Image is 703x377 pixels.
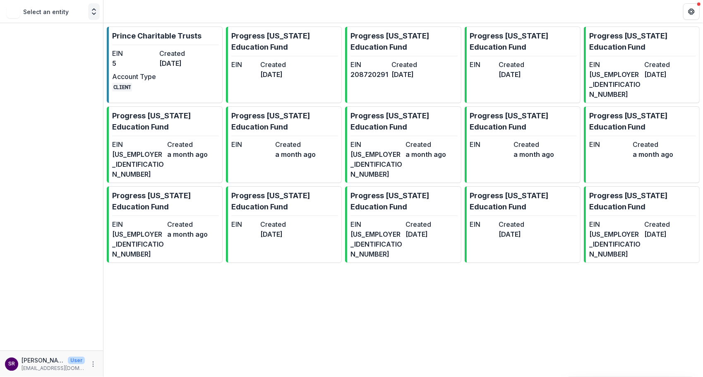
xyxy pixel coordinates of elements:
dd: [DATE] [644,70,696,79]
dt: EIN [470,60,496,70]
dd: [US_EMPLOYER_IDENTIFICATION_NUMBER] [112,229,164,259]
p: Select an entity [23,7,69,16]
dt: Created [159,48,203,58]
p: Progress [US_STATE] Education Fund [350,30,457,53]
dd: 208720291 [350,70,388,79]
dt: Created [644,219,696,229]
dd: [US_EMPLOYER_IDENTIFICATION_NUMBER] [350,149,402,179]
p: Progress [US_STATE] Education Fund [112,190,219,212]
dd: [US_EMPLOYER_IDENTIFICATION_NUMBER] [589,70,641,99]
a: Progress [US_STATE] Education FundEIN208720291Created[DATE] [345,26,461,103]
dt: EIN [112,139,164,149]
dd: [DATE] [391,70,429,79]
dt: EIN [112,219,164,229]
dt: Created [167,219,219,229]
dt: Created [633,139,674,149]
dd: [US_EMPLOYER_IDENTIFICATION_NUMBER] [589,229,641,259]
dd: [DATE] [260,229,286,239]
div: Sharon Robison [8,361,15,367]
p: Progress [US_STATE] Education Fund [589,190,696,212]
a: Progress [US_STATE] Education FundEINCreated[DATE] [465,26,581,103]
a: Progress [US_STATE] Education FundEINCreated[DATE] [226,186,342,263]
p: User [68,357,85,364]
dt: EIN [350,139,402,149]
dt: EIN [350,219,402,229]
dd: [DATE] [405,229,457,239]
p: Progress [US_STATE] Education Fund [231,30,338,53]
p: [EMAIL_ADDRESS][DOMAIN_NAME] [22,365,85,372]
dt: Created [260,219,286,229]
img: Select an entity [7,5,20,18]
dt: Created [391,60,429,70]
dt: EIN [470,219,496,229]
a: Progress [US_STATE] Education FundEIN[US_EMPLOYER_IDENTIFICATION_NUMBER]Created[DATE] [584,186,700,263]
a: Progress [US_STATE] Education FundEIN[US_EMPLOYER_IDENTIFICATION_NUMBER]Createda month ago [107,106,223,183]
dt: Created [405,219,457,229]
a: Progress [US_STATE] Education FundEIN[US_EMPLOYER_IDENTIFICATION_NUMBER]Createda month ago [107,186,223,263]
p: Progress [US_STATE] Education Fund [470,110,577,132]
dt: EIN [112,48,156,58]
p: Progress [US_STATE] Education Fund [589,110,696,132]
dt: EIN [350,60,388,70]
dd: a month ago [275,149,316,159]
dd: a month ago [405,149,457,159]
dd: [DATE] [159,58,203,68]
dd: a month ago [514,149,554,159]
dt: Created [167,139,219,149]
dt: EIN [231,219,257,229]
dd: 5 [112,58,156,68]
dd: [DATE] [644,229,696,239]
p: Progress [US_STATE] Education Fund [350,110,457,132]
dt: EIN [231,139,272,149]
a: Progress [US_STATE] Education FundEIN[US_EMPLOYER_IDENTIFICATION_NUMBER]Createda month ago [345,106,461,183]
dt: EIN [589,60,641,70]
dd: a month ago [167,229,219,239]
a: Progress [US_STATE] Education FundEINCreateda month ago [584,106,700,183]
dt: EIN [231,60,257,70]
dt: Created [275,139,316,149]
p: Progress [US_STATE] Education Fund [231,190,338,212]
dt: EIN [589,219,641,229]
p: Progress [US_STATE] Education Fund [350,190,457,212]
p: Progress [US_STATE] Education Fund [470,30,577,53]
dt: EIN [470,139,511,149]
a: Progress [US_STATE] Education FundEINCreated[DATE] [465,186,581,263]
dd: [DATE] [260,70,286,79]
a: Progress [US_STATE] Education FundEINCreateda month ago [226,106,342,183]
p: [PERSON_NAME] [22,356,65,365]
p: Progress [US_STATE] Education Fund [231,110,338,132]
p: Progress [US_STATE] Education Fund [470,190,577,212]
a: Progress [US_STATE] Education FundEIN[US_EMPLOYER_IDENTIFICATION_NUMBER]Created[DATE] [584,26,700,103]
a: Prince Charitable TrustsEIN5Created[DATE]Account TypeCLIENT [107,26,223,103]
p: Progress [US_STATE] Education Fund [589,30,696,53]
a: Progress [US_STATE] Education FundEINCreated[DATE] [226,26,342,103]
dd: [US_EMPLOYER_IDENTIFICATION_NUMBER] [112,149,164,179]
button: Open entity switcher [88,3,100,20]
a: Progress [US_STATE] Education FundEINCreateda month ago [465,106,581,183]
dd: a month ago [633,149,674,159]
button: Get Help [683,3,700,20]
dd: [US_EMPLOYER_IDENTIFICATION_NUMBER] [350,229,402,259]
p: Progress [US_STATE] Education Fund [112,110,219,132]
dd: [DATE] [499,70,525,79]
dt: Created [499,60,525,70]
dt: Created [405,139,457,149]
button: More [88,359,98,369]
dd: [DATE] [499,229,525,239]
dt: Account Type [112,72,156,82]
a: Progress [US_STATE] Education FundEIN[US_EMPLOYER_IDENTIFICATION_NUMBER]Created[DATE] [345,186,461,263]
dt: Created [644,60,696,70]
code: CLIENT [112,83,132,91]
dt: Created [499,219,525,229]
dt: EIN [589,139,630,149]
dt: Created [260,60,286,70]
p: Prince Charitable Trusts [112,30,202,41]
dd: a month ago [167,149,219,159]
dt: Created [514,139,554,149]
